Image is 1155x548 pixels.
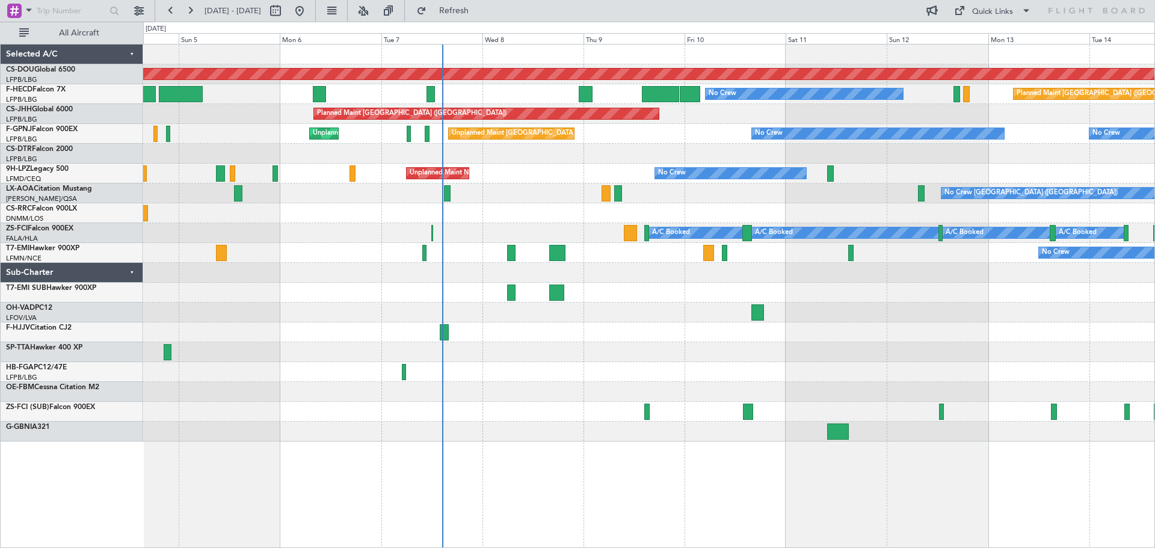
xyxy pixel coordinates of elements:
[6,86,66,93] a: F-HECDFalcon 7X
[6,185,34,192] span: LX-AOA
[6,344,30,351] span: SP-TTA
[6,174,41,183] a: LFMD/CEQ
[37,2,106,20] input: Trip Number
[6,423,32,431] span: G-GBNI
[6,115,37,124] a: LFPB/LBG
[944,184,1118,202] div: No Crew [GEOGRAPHIC_DATA] ([GEOGRAPHIC_DATA])
[6,146,32,153] span: CS-DTR
[6,304,35,312] span: OH-VAD
[317,105,507,123] div: Planned Maint [GEOGRAPHIC_DATA] ([GEOGRAPHIC_DATA])
[948,1,1037,20] button: Quick Links
[685,33,786,44] div: Fri 10
[6,75,37,84] a: LFPB/LBG
[6,234,38,243] a: FALA/HLA
[988,33,1089,44] div: Mon 13
[6,285,46,292] span: T7-EMI SUB
[280,33,381,44] div: Mon 6
[452,125,650,143] div: Unplanned Maint [GEOGRAPHIC_DATA] ([GEOGRAPHIC_DATA])
[1092,125,1120,143] div: No Crew
[6,165,69,173] a: 9H-LPZLegacy 500
[6,364,34,371] span: HB-FGA
[755,224,793,242] div: A/C Booked
[6,324,30,331] span: F-HJJV
[6,285,96,292] a: T7-EMI SUBHawker 900XP
[1059,224,1097,242] div: A/C Booked
[13,23,131,43] button: All Aircraft
[6,66,34,73] span: CS-DOU
[6,205,77,212] a: CS-RRCFalcon 900LX
[6,106,73,113] a: CS-JHHGlobal 6000
[6,373,37,382] a: LFPB/LBG
[313,125,511,143] div: Unplanned Maint [GEOGRAPHIC_DATA] ([GEOGRAPHIC_DATA])
[6,344,82,351] a: SP-TTAHawker 400 XP
[6,225,28,232] span: ZS-FCI
[6,205,32,212] span: CS-RRC
[6,225,73,232] a: ZS-FCIFalcon 900EX
[658,164,686,182] div: No Crew
[6,423,50,431] a: G-GBNIA321
[6,404,49,411] span: ZS-FCI (SUB)
[709,85,736,103] div: No Crew
[179,33,280,44] div: Sun 5
[6,364,67,371] a: HB-FGAPC12/47E
[887,33,988,44] div: Sun 12
[6,126,78,133] a: F-GPNJFalcon 900EX
[6,185,92,192] a: LX-AOACitation Mustang
[6,313,37,322] a: LFOV/LVA
[6,106,32,113] span: CS-JHH
[6,245,29,252] span: T7-EMI
[6,66,75,73] a: CS-DOUGlobal 6500
[6,404,95,411] a: ZS-FCI (SUB)Falcon 900EX
[6,324,72,331] a: F-HJJVCitation CJ2
[482,33,584,44] div: Wed 8
[6,165,30,173] span: 9H-LPZ
[6,214,43,223] a: DNMM/LOS
[429,7,479,15] span: Refresh
[205,5,261,16] span: [DATE] - [DATE]
[6,86,32,93] span: F-HECD
[946,224,984,242] div: A/C Booked
[6,155,37,164] a: LFPB/LBG
[584,33,685,44] div: Thu 9
[6,384,99,391] a: OE-FBMCessna Citation M2
[6,146,73,153] a: CS-DTRFalcon 2000
[410,164,552,182] div: Unplanned Maint Nice ([GEOGRAPHIC_DATA])
[652,224,690,242] div: A/C Booked
[6,126,32,133] span: F-GPNJ
[1042,244,1070,262] div: No Crew
[6,194,77,203] a: [PERSON_NAME]/QSA
[6,384,34,391] span: OE-FBM
[6,254,42,263] a: LFMN/NCE
[755,125,783,143] div: No Crew
[972,6,1013,18] div: Quick Links
[411,1,483,20] button: Refresh
[786,33,887,44] div: Sat 11
[6,135,37,144] a: LFPB/LBG
[6,245,79,252] a: T7-EMIHawker 900XP
[31,29,127,37] span: All Aircraft
[6,304,52,312] a: OH-VADPC12
[6,95,37,104] a: LFPB/LBG
[146,24,166,34] div: [DATE]
[381,33,482,44] div: Tue 7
